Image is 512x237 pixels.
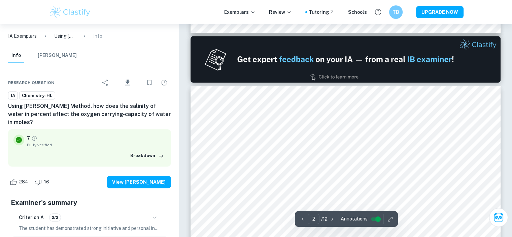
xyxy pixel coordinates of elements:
[309,8,335,16] a: Tutoring
[321,215,327,223] p: / 12
[392,8,400,16] h6: TB
[99,76,112,89] div: Share
[389,5,403,19] button: TB
[340,215,367,223] span: Annotations
[11,198,168,208] h5: Examiner's summary
[54,32,76,40] p: Using [PERSON_NAME] Method, how does the salinity of water in percent affect the oxygen carrying-...
[8,102,171,126] h6: Using [PERSON_NAME] Method, how does the salinity of water in percent affect the oxygen carrying-...
[8,177,32,187] div: Like
[33,177,53,187] div: Dislike
[129,151,166,161] button: Breakdown
[49,5,92,19] img: Clastify logo
[372,6,384,18] button: Help and Feedback
[40,179,53,185] span: 16
[38,48,77,63] button: [PERSON_NAME]
[113,74,141,91] div: Download
[143,76,156,89] div: Bookmark
[489,208,508,227] button: Ask Clai
[8,92,18,99] span: IA
[107,176,171,188] button: View [PERSON_NAME]
[19,225,160,232] p: The student has demonstrated strong initiative and personal input in designing and conducting the...
[19,214,44,221] h6: Criterion A
[8,32,37,40] a: IA Exemplars
[93,32,102,40] p: Info
[224,8,255,16] p: Exemplars
[8,80,55,86] span: Research question
[269,8,292,16] p: Review
[31,135,37,141] a: Grade fully verified
[15,179,32,185] span: 284
[348,8,367,16] a: Schools
[27,142,166,148] span: Fully verified
[158,76,171,89] div: Report issue
[416,6,464,18] button: UPGRADE NOW
[19,91,55,100] a: Chemistry-HL
[20,92,55,99] span: Chemistry-HL
[191,36,501,83] img: Ad
[49,214,61,220] span: 2/2
[8,48,24,63] button: Info
[27,135,30,142] p: 7
[8,91,18,100] a: IA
